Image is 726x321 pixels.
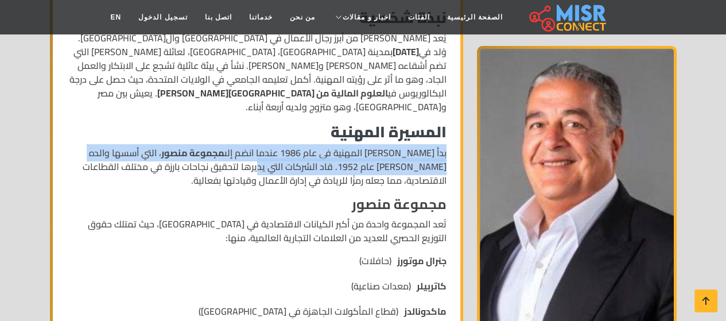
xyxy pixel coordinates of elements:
strong: مجموعة منصور [161,144,224,161]
a: خدماتنا [240,6,281,28]
p: (حافلات) [359,254,447,268]
p: يُعد [PERSON_NAME] من أبرز رجال الأعمال في [GEOGRAPHIC_DATA] وال[GEOGRAPHIC_DATA]. وُلد في بمدينة... [67,31,447,114]
img: main.misr_connect [529,3,606,32]
a: تسجيل الدخول [130,6,196,28]
strong: كاتربيلر [417,277,447,295]
a: اخبار و مقالات [324,6,399,28]
span: اخبار و مقالات [343,12,391,22]
p: تُعد المجموعة واحدة من أكبر الكيانات الاقتصادية في [GEOGRAPHIC_DATA]، حيث تمتلك حقوق التوزيع الحص... [67,217,447,245]
strong: مجموعة منصور [352,191,447,217]
strong: جنرال موتورز [397,252,447,269]
p: بدأ [PERSON_NAME] المهنية في عام 1986 عندما انضم إلى ، التي أسسها والده [PERSON_NAME] عام 1952. ق... [67,146,447,187]
strong: ماكدونالدز [404,303,447,320]
a: الصفحة الرئيسية [438,6,511,28]
a: EN [102,6,130,28]
a: الفئات [399,6,438,28]
p: (قطاع المأكولات الجاهزة في [GEOGRAPHIC_DATA]) [199,304,447,318]
a: اتصل بنا [196,6,240,28]
p: (معدات صناعية) [351,279,447,293]
strong: العلوم المالية من [GEOGRAPHIC_DATA][PERSON_NAME] [157,84,388,102]
strong: [DATE] [393,43,419,60]
strong: المسيرة المهنية [331,118,447,146]
a: من نحن [281,6,324,28]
